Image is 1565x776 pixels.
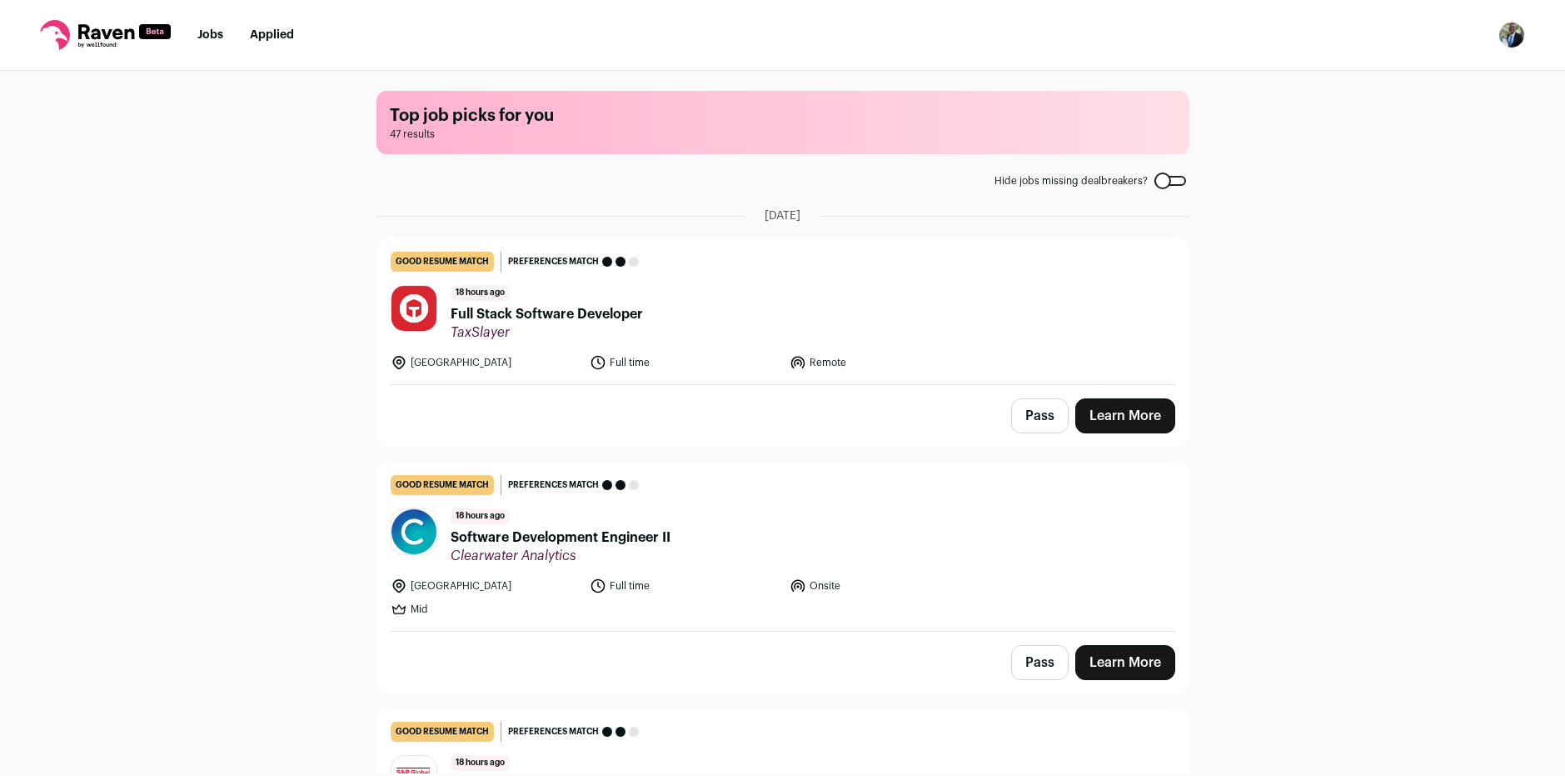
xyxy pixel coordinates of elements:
[391,578,581,594] li: [GEOGRAPHIC_DATA]
[390,104,1176,128] h1: Top job picks for you
[391,475,494,495] div: good resume match
[451,548,670,564] span: Clearwater Analytics
[377,462,1189,631] a: good resume match Preferences match 18 hours ago Software Development Engineer II Clearwater Anal...
[1011,398,1069,433] button: Pass
[1498,22,1525,48] button: Open dropdown
[790,354,979,371] li: Remote
[391,354,581,371] li: [GEOGRAPHIC_DATA]
[390,128,1176,141] span: 47 results
[451,304,643,324] span: Full Stack Software Developer
[1498,22,1525,48] img: 18148395-medium_jpg
[451,528,670,548] span: Software Development Engineer II
[391,286,436,331] img: 1fb7f78ef01abac7f29b32b51f7ab4029e098f2d861d06cac99aa3f066764c06.jpg
[197,29,223,41] a: Jobs
[508,477,599,493] span: Preferences match
[994,174,1148,188] span: Hide jobs missing dealbreakers?
[451,508,510,524] span: 18 hours ago
[377,238,1189,384] a: good resume match Preferences match 18 hours ago Full Stack Software Developer TaxSlayer [GEOGRAP...
[1011,645,1069,680] button: Pass
[451,755,510,771] span: 18 hours ago
[1075,398,1175,433] a: Learn More
[391,722,494,742] div: good resume match
[765,208,800,224] span: [DATE]
[590,578,780,594] li: Full time
[451,285,510,301] span: 18 hours ago
[508,253,599,270] span: Preferences match
[391,252,494,272] div: good resume match
[1075,645,1175,680] a: Learn More
[790,578,979,594] li: Onsite
[250,29,294,41] a: Applied
[391,601,581,618] li: Mid
[508,723,599,740] span: Preferences match
[391,509,436,554] img: 6a04baddfe06890a3c179f8685e1d70868bd2c047d3df4c9c21bebf356a4fdef
[590,354,780,371] li: Full time
[451,324,643,341] span: TaxSlayer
